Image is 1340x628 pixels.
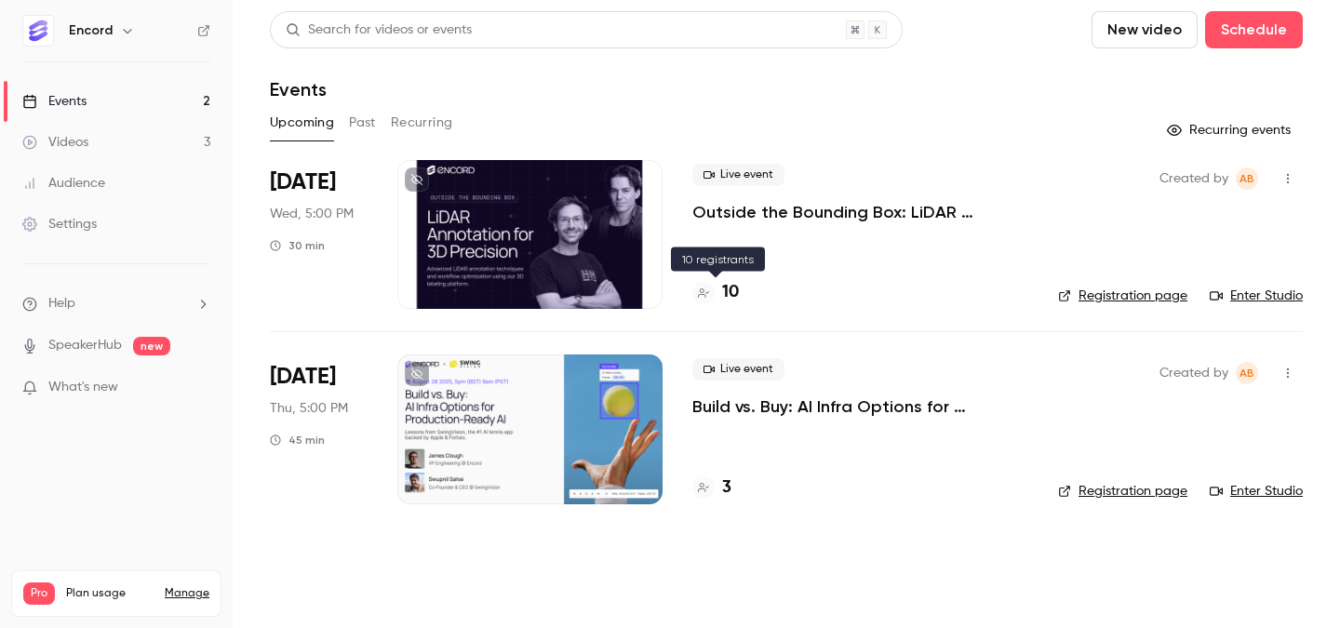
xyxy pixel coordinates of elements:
span: Created by [1159,362,1228,384]
div: 30 min [270,238,325,253]
span: Live event [692,358,784,381]
div: Events [22,92,87,111]
a: Outside the Bounding Box: LiDAR Annotation for 3D Precision [692,201,1028,223]
a: SpeakerHub [48,336,122,355]
span: Annabel Benjamin [1236,167,1258,190]
button: Past [349,108,376,138]
span: [DATE] [270,362,336,392]
a: Build vs. Buy: AI Infra Options for Production-Ready AI [692,395,1028,418]
span: [DATE] [270,167,336,197]
span: Plan usage [66,586,154,601]
button: Recurring events [1159,115,1303,145]
div: Settings [22,215,97,234]
div: 45 min [270,433,325,448]
span: Live event [692,164,784,186]
h4: 10 [722,280,739,305]
li: help-dropdown-opener [22,294,210,314]
a: Enter Studio [1210,482,1303,501]
div: Audience [22,174,105,193]
div: Search for videos or events [286,20,472,40]
div: Aug 20 Wed, 5:00 PM (Europe/London) [270,160,368,309]
a: Enter Studio [1210,287,1303,305]
div: Videos [22,133,88,152]
a: Registration page [1058,482,1187,501]
span: Annabel Benjamin [1236,362,1258,384]
span: new [133,337,170,355]
span: Wed, 5:00 PM [270,205,354,223]
span: Created by [1159,167,1228,190]
span: Help [48,294,75,314]
img: Encord [23,16,53,46]
button: New video [1092,11,1198,48]
a: Registration page [1058,287,1187,305]
a: 10 [692,280,739,305]
button: Recurring [391,108,453,138]
button: Upcoming [270,108,334,138]
div: Aug 28 Thu, 5:00 PM (Europe/London) [270,354,368,503]
button: Schedule [1205,11,1303,48]
h4: 3 [722,475,731,501]
span: AB [1239,167,1254,190]
span: AB [1239,362,1254,384]
span: Pro [23,582,55,605]
span: Thu, 5:00 PM [270,399,348,418]
a: 3 [692,475,731,501]
h6: Encord [69,21,113,40]
span: What's new [48,378,118,397]
a: Manage [165,586,209,601]
h1: Events [270,78,327,100]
